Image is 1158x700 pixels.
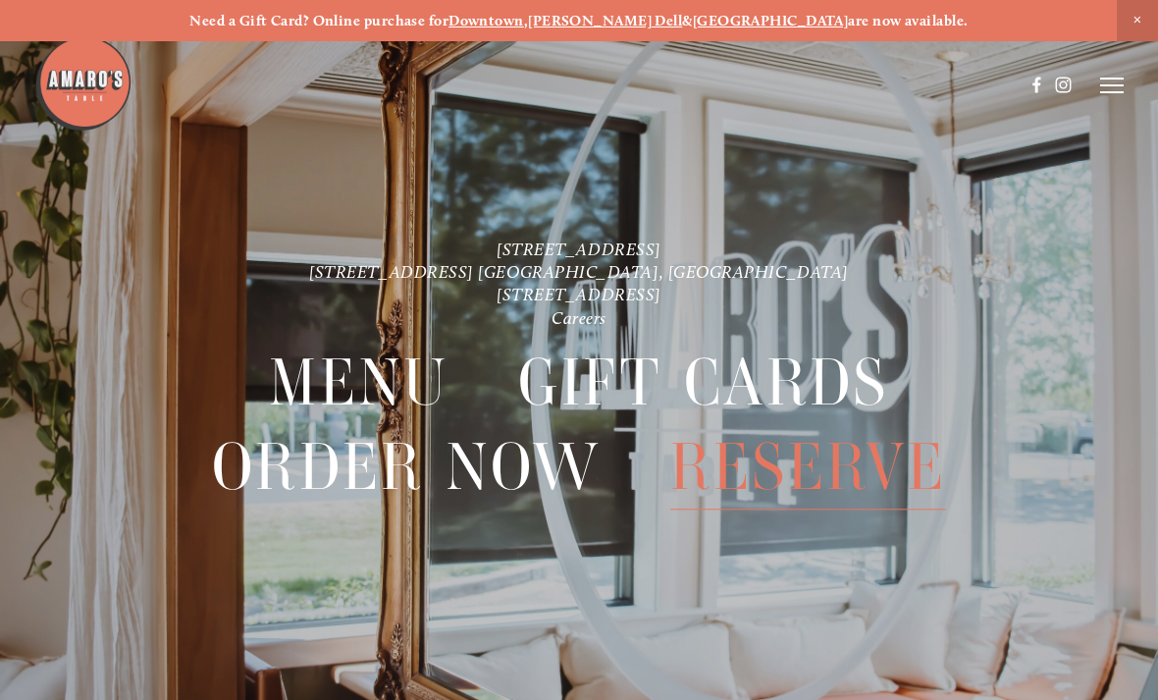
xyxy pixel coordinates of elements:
[189,12,448,29] strong: Need a Gift Card? Online purchase for
[497,285,661,305] a: [STREET_ADDRESS]
[693,12,849,29] a: [GEOGRAPHIC_DATA]
[309,261,849,282] a: [STREET_ADDRESS] [GEOGRAPHIC_DATA], [GEOGRAPHIC_DATA]
[212,426,601,511] span: Order Now
[670,426,946,511] span: Reserve
[670,426,946,510] a: Reserve
[448,12,524,29] a: Downtown
[212,426,601,510] a: Order Now
[848,12,968,29] strong: are now available.
[269,341,448,425] span: Menu
[269,341,448,424] a: Menu
[497,239,661,259] a: [STREET_ADDRESS]
[528,12,682,29] a: [PERSON_NAME] Dell
[518,341,888,425] span: Gift Cards
[552,307,606,328] a: Careers
[34,34,132,133] img: Amaro's Table
[524,12,528,29] strong: ,
[518,341,888,424] a: Gift Cards
[682,12,692,29] strong: &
